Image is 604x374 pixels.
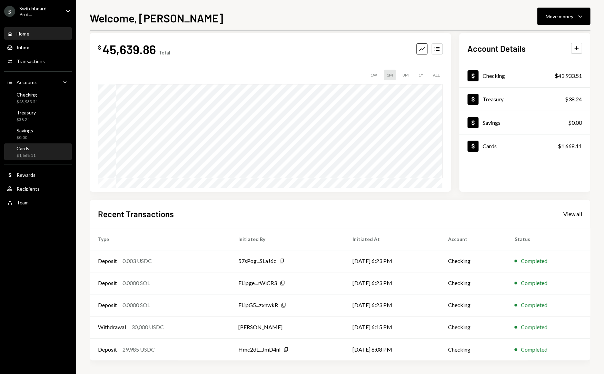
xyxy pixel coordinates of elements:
td: Checking [440,294,506,316]
div: Completed [521,279,547,287]
td: [PERSON_NAME] [230,316,344,338]
div: Withdrawal [98,323,126,331]
div: Total [159,50,170,55]
td: [DATE] 6:15 PM [344,316,440,338]
div: 1W [368,70,380,80]
td: Checking [440,272,506,294]
button: Move money [537,8,590,25]
th: Initiated At [344,228,440,250]
div: 0.0000 SOL [122,279,150,287]
div: $38.24 [565,95,582,103]
div: 0.003 USDC [122,257,152,265]
a: Savings$0.00 [4,125,72,142]
th: Type [90,228,230,250]
a: Cards$1,668.11 [459,134,590,158]
td: Checking [440,250,506,272]
div: Cards [483,143,497,149]
div: Checking [17,92,38,98]
h1: Welcome, [PERSON_NAME] [90,11,223,25]
a: Recipients [4,182,72,195]
div: 45,639.86 [102,41,156,57]
h2: Recent Transactions [98,208,174,220]
div: Completed [521,323,547,331]
div: 0.0000 SOL [122,301,150,309]
a: View all [563,210,582,218]
div: Treasury [17,110,36,115]
td: [DATE] 6:23 PM [344,250,440,272]
h2: Account Details [467,43,526,54]
a: Savings$0.00 [459,111,590,134]
div: Transactions [17,58,45,64]
a: Transactions [4,55,72,67]
a: Accounts [4,76,72,88]
th: Status [506,228,590,250]
a: Treasury$38.24 [459,88,590,111]
div: Savings [17,128,33,133]
div: Rewards [17,172,36,178]
td: Checking [440,338,506,360]
div: Hmc2dL...JmD4ni [238,345,280,354]
div: Home [17,31,29,37]
a: Cards$1,668.11 [4,143,72,160]
td: [DATE] 6:23 PM [344,294,440,316]
div: FLipG5...zxnwkR [238,301,278,309]
div: 29,985 USDC [122,345,155,354]
div: $43,933.51 [17,99,38,105]
a: Team [4,196,72,209]
div: Team [17,200,29,205]
a: Treasury$38.24 [4,108,72,124]
div: FLipge...rWiCR3 [238,279,277,287]
div: Recipients [17,186,40,192]
div: Completed [521,257,547,265]
div: Treasury [483,96,504,102]
div: $38.24 [17,117,36,123]
div: 1Y [416,70,426,80]
div: Move money [546,13,573,20]
div: 1M [384,70,396,80]
a: Home [4,27,72,40]
div: Completed [521,301,547,309]
td: [DATE] 6:23 PM [344,272,440,294]
div: Accounts [17,79,38,85]
div: 3M [400,70,412,80]
div: Deposit [98,301,117,309]
td: [DATE] 6:08 PM [344,338,440,360]
div: Savings [483,119,501,126]
a: Checking$43,933.51 [459,64,590,87]
a: Inbox [4,41,72,53]
div: View all [563,211,582,218]
div: Deposit [98,279,117,287]
div: $0.00 [568,119,582,127]
div: Deposit [98,257,117,265]
div: Inbox [17,44,29,50]
div: $1,668.11 [558,142,582,150]
a: Checking$43,933.51 [4,90,72,106]
td: Checking [440,316,506,338]
div: Cards [17,145,36,151]
div: Checking [483,72,505,79]
div: 57sPog...SLaJ6c [238,257,276,265]
div: $1,668.11 [17,153,36,159]
th: Initiated By [230,228,344,250]
div: $0.00 [17,135,33,141]
th: Account [440,228,506,250]
a: Rewards [4,169,72,181]
div: Switchboard Prot... [19,6,60,17]
div: S [4,6,15,17]
div: ALL [430,70,443,80]
div: Deposit [98,345,117,354]
div: 30,000 USDC [131,323,164,331]
div: $ [98,44,101,51]
div: Completed [521,345,547,354]
div: $43,933.51 [555,72,582,80]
